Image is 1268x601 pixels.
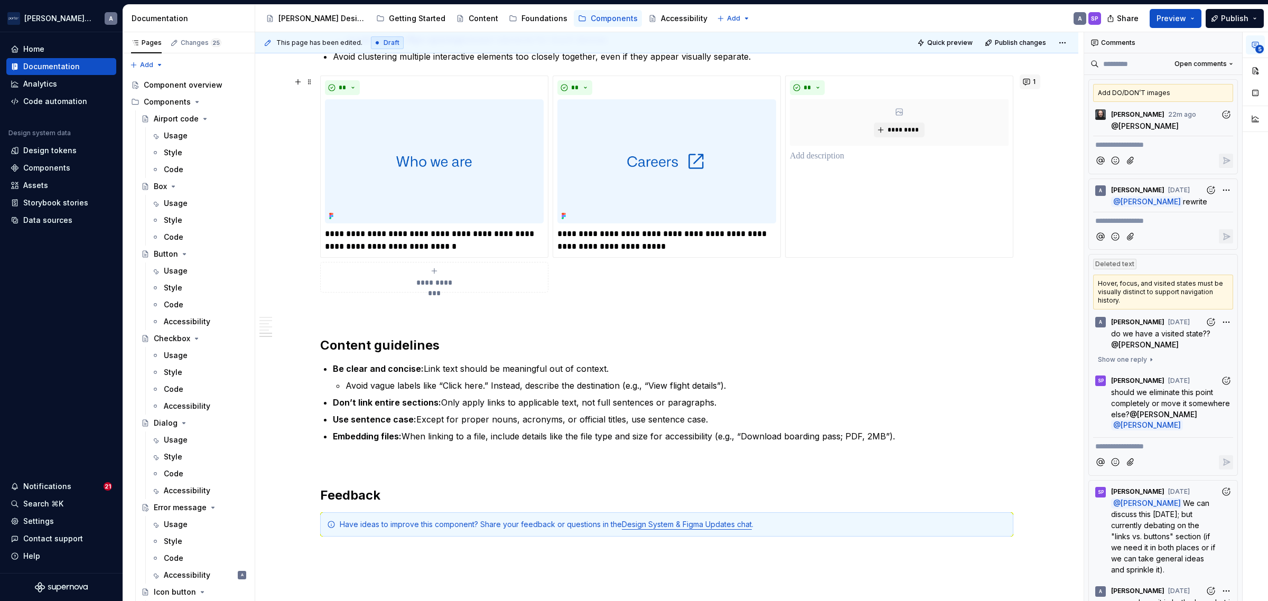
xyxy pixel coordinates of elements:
button: Show one reply [1093,352,1158,367]
a: Storybook stories [6,194,116,211]
div: Dialog [154,418,178,428]
span: @ [1111,498,1183,509]
div: Accessibility [164,485,210,496]
a: Components [6,159,116,176]
strong: Embedding files: [333,431,402,442]
div: A [1078,14,1082,23]
a: Code [147,550,250,567]
span: We can discuss this [DATE]; but currently debating on the "links vs. buttons" section (if we need... [1111,499,1217,574]
a: Data sources [6,212,116,229]
div: Style [164,283,182,293]
div: Style [164,536,182,547]
a: Getting Started [372,10,450,27]
button: Publish [1206,9,1264,28]
div: Button [154,249,178,259]
div: A [1099,318,1102,326]
a: Documentation [6,58,116,75]
div: Error message [154,502,207,513]
button: Add reaction [1204,183,1218,198]
div: [PERSON_NAME] Airlines [24,13,92,24]
span: @ [1111,121,1179,130]
div: Usage [164,435,188,445]
a: Style [147,144,250,161]
a: Style [147,212,250,229]
a: Style [147,364,250,381]
a: Analytics [6,76,116,92]
div: Box [154,181,167,192]
button: Help [6,548,116,565]
p: When linking to a file, include details like the file type and size for accessibility (e.g., “Dow... [333,430,1013,443]
div: Checkbox [154,333,190,344]
strong: Don’t link entire sections: [333,397,441,408]
button: More [1219,315,1233,329]
div: Accessibility [164,401,210,411]
div: Home [23,44,44,54]
span: 21 [104,482,112,491]
span: Preview [1157,13,1186,24]
div: Code [164,468,183,479]
span: Show one reply [1098,355,1147,364]
div: Accessibility [661,13,707,24]
div: Accessibility [164,570,210,580]
span: @ [1130,410,1197,419]
button: More [1219,584,1233,598]
a: Supernova Logo [35,582,88,593]
a: Dialog [137,415,250,431]
img: 158dbb11-6274-40dc-a250-328986398469.png [557,99,776,223]
span: This page has been edited. [276,39,362,47]
a: Usage [147,516,250,533]
button: Mention someone [1093,154,1107,168]
strong: Use sentence case: [333,414,416,425]
div: Component overview [144,80,222,90]
div: Components [144,97,191,107]
a: Usage [147,262,250,279]
button: Attach files [1124,154,1138,168]
a: Style [147,448,250,465]
a: Assets [6,177,116,194]
span: [PERSON_NAME] [1121,499,1181,508]
div: Analytics [23,79,57,89]
div: Usage [164,130,188,141]
button: Attach files [1124,455,1138,469]
a: Accessibility [147,482,250,499]
span: [PERSON_NAME] [1111,587,1164,595]
a: Style [147,533,250,550]
span: Open comments [1174,60,1227,68]
div: Style [164,147,182,158]
div: Code automation [23,96,87,107]
span: Share [1117,13,1139,24]
div: A [1099,587,1102,596]
div: A [109,14,113,23]
div: A [1099,186,1102,195]
a: Accessibility [147,398,250,415]
a: Usage [147,347,250,364]
button: Reply [1219,154,1233,168]
a: [PERSON_NAME] Design [262,10,370,27]
div: Search ⌘K [23,499,63,509]
button: Publish changes [982,35,1051,50]
div: Components [23,163,70,173]
a: Code [147,381,250,398]
a: Box [137,178,250,195]
div: Code [164,164,183,175]
a: AccessibilityA [147,567,250,584]
a: Icon button [137,584,250,600]
div: SP [1091,14,1098,23]
div: Page tree [262,8,712,29]
a: Airport code [137,110,250,127]
p: Avoid vague labels like “Click here.” Instead, describe the destination (e.g., “View flight detai... [346,379,1013,392]
span: 5 [1255,45,1264,53]
button: Add reaction [1219,373,1233,388]
button: Add reaction [1219,485,1233,499]
button: Add [127,58,166,72]
span: @ [1111,340,1179,349]
span: [PERSON_NAME] [1111,186,1164,194]
div: Data sources [23,215,72,226]
button: Mention someone [1093,229,1107,243]
div: Code [164,299,183,310]
div: Components [591,13,638,24]
div: Accessibility [164,316,210,327]
button: Notifications21 [6,478,116,495]
p: Link text should be meaningful out of context. [333,362,1013,375]
div: Airport code [154,114,199,124]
